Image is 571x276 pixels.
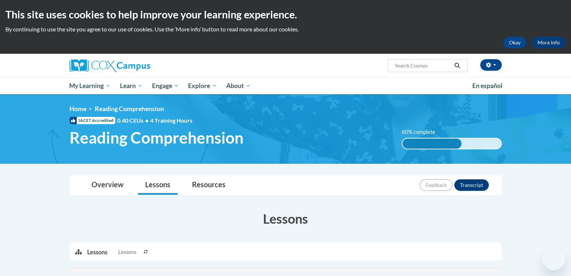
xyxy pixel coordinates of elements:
[69,82,111,90] span: My Learning
[188,82,217,90] span: Explore
[480,59,502,71] button: Account Settings
[84,176,131,195] a: Overview
[70,128,244,147] span: Reading Comprehension
[70,59,150,72] img: Cox Campus
[420,179,452,191] button: Feedback
[145,117,148,124] span: •
[454,179,489,191] button: Transcript
[185,176,233,195] a: Resources
[70,117,115,124] span: IACET Accredited
[70,210,502,228] h3: Lessons
[118,248,136,256] span: Lessons
[394,61,452,70] input: Search Courses
[5,25,566,33] p: By continuing to use the site you agree to our use of cookies. Use the ‘More info’ button to read...
[452,61,463,70] button: Search
[70,59,206,72] a: Cox Campus
[65,78,116,94] a: My Learning
[183,78,222,94] a: Explore
[87,248,107,256] p: Lessons
[542,247,565,270] iframe: Button to launch messaging window
[120,82,143,90] span: Learn
[70,105,86,113] a: Home
[226,82,251,90] span: About
[59,78,513,94] div: Main menu
[95,105,164,113] span: Reading Comprehension
[472,82,503,89] span: En español
[222,78,255,94] a: About
[152,82,179,90] span: Engage
[402,128,443,136] label: 60% complete
[138,176,178,195] a: Lessons
[115,78,147,94] a: Learn
[117,117,150,124] span: 0.40 CEUs
[402,139,461,149] div: 60% complete
[503,37,526,48] button: Okay
[468,78,507,93] a: En español
[5,7,566,22] h2: This site uses cookies to help improve your learning experience.
[532,37,566,48] a: More Info
[150,117,192,124] span: 4 Training Hours
[147,78,184,94] a: Engage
